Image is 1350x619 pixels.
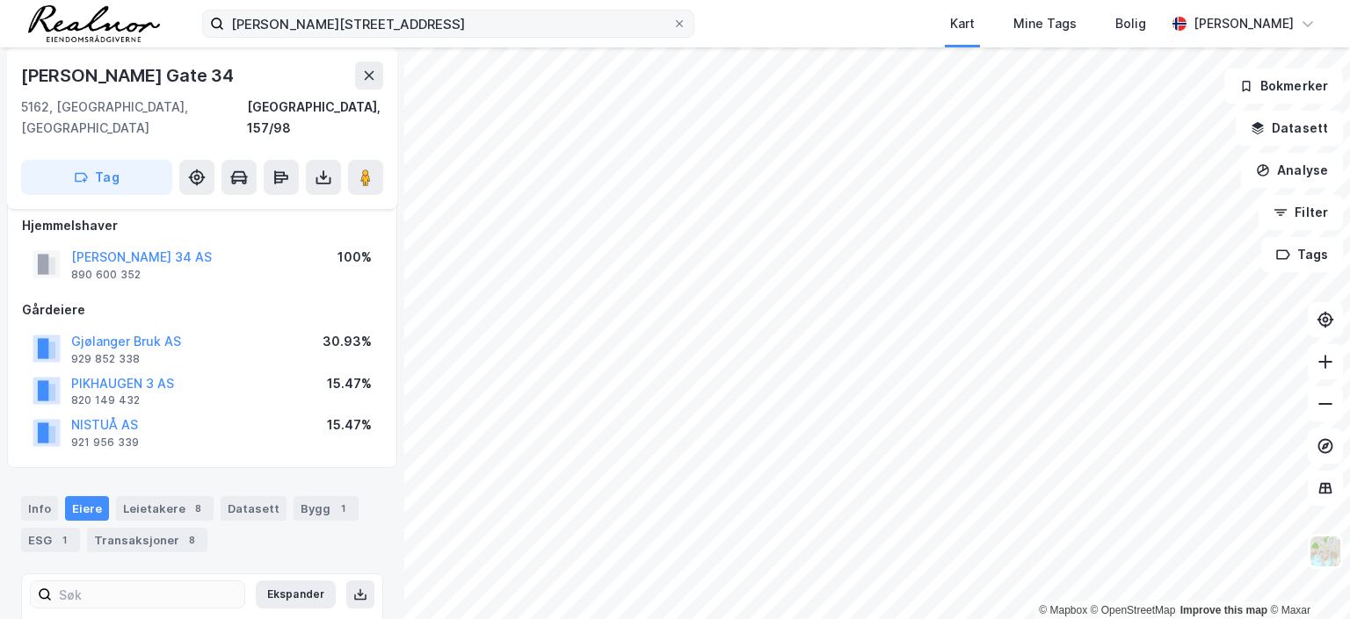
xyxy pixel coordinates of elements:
div: Kontrollprogram for chat [1262,535,1350,619]
div: 929 852 338 [71,352,140,366]
div: Leietakere [116,496,214,521]
a: Mapbox [1039,604,1087,616]
button: Ekspander [256,580,336,608]
input: Søk [52,581,244,608]
div: [PERSON_NAME] [1194,13,1294,34]
input: Søk på adresse, matrikkel, gårdeiere, leietakere eller personer [224,11,672,37]
div: 921 956 339 [71,435,139,450]
div: [PERSON_NAME] Gate 34 [21,61,237,90]
div: 8 [189,500,207,517]
div: 1 [55,531,73,549]
div: 100% [337,247,372,268]
iframe: Chat Widget [1262,535,1350,619]
div: Kart [950,13,975,34]
div: 5162, [GEOGRAPHIC_DATA], [GEOGRAPHIC_DATA] [21,97,247,139]
div: [GEOGRAPHIC_DATA], 157/98 [247,97,383,139]
button: Bokmerker [1224,68,1343,104]
div: 8 [183,531,200,549]
div: 30.93% [323,331,372,352]
div: Gårdeiere [22,299,382,320]
img: realnor-logo.934646d98de889bb5806.png [28,5,160,42]
a: Improve this map [1180,604,1267,616]
button: Datasett [1236,111,1343,146]
div: Datasett [221,496,287,521]
div: Hjemmelshaver [22,215,382,236]
div: 1 [334,500,352,517]
div: Bygg [294,496,359,521]
div: 15.47% [327,373,372,394]
div: ESG [21,528,80,552]
div: Eiere [65,496,109,521]
button: Tags [1261,237,1343,272]
button: Tag [21,160,172,195]
div: 890 600 352 [71,268,141,282]
div: 15.47% [327,414,372,435]
button: Filter [1259,195,1343,230]
button: Analyse [1241,153,1343,188]
a: OpenStreetMap [1091,604,1176,616]
div: Mine Tags [1013,13,1077,34]
div: 820 149 432 [71,393,140,407]
div: Transaksjoner [87,528,207,552]
div: Info [21,496,58,521]
div: Bolig [1115,13,1146,34]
